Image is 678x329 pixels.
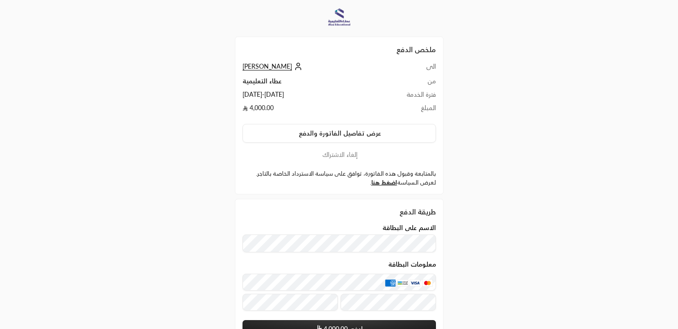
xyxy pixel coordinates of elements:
input: تاريخ الانتهاء [242,294,338,311]
img: MADA [397,280,408,287]
div: طريقة الدفع [242,206,436,217]
input: رمز التحقق CVC [341,294,436,311]
input: بطاقة ائتمانية [242,274,436,291]
img: MasterCard [422,280,433,287]
span: [PERSON_NAME] [242,62,292,70]
td: 4,000.00 [242,103,374,117]
td: من [374,77,436,90]
a: اضغط هنا [371,179,397,186]
legend: معلومات البطاقة [242,261,436,268]
div: الاسم على البطاقة [242,224,436,252]
h2: ملخص الدفع [242,44,436,55]
button: عرض تفاصيل الفاتورة والدفع [242,124,436,143]
button: إلغاء الاشتراك [242,150,436,160]
div: معلومات البطاقة [242,261,436,314]
img: Company Logo [327,5,351,29]
td: الى [374,62,436,77]
label: بالمتابعة وقبول هذه الفاتورة، توافق على سياسة الاسترداد الخاصة بالتاجر. لعرض السياسة . [242,169,436,187]
img: AMEX [385,280,396,287]
img: Visa [410,280,420,287]
a: [PERSON_NAME] [242,62,304,70]
td: [DATE] - [DATE] [242,90,374,103]
td: فترة الخدمة [374,90,436,103]
label: الاسم على البطاقة [382,224,436,231]
td: عطاء التعليمية [242,77,374,90]
td: المبلغ [374,103,436,117]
